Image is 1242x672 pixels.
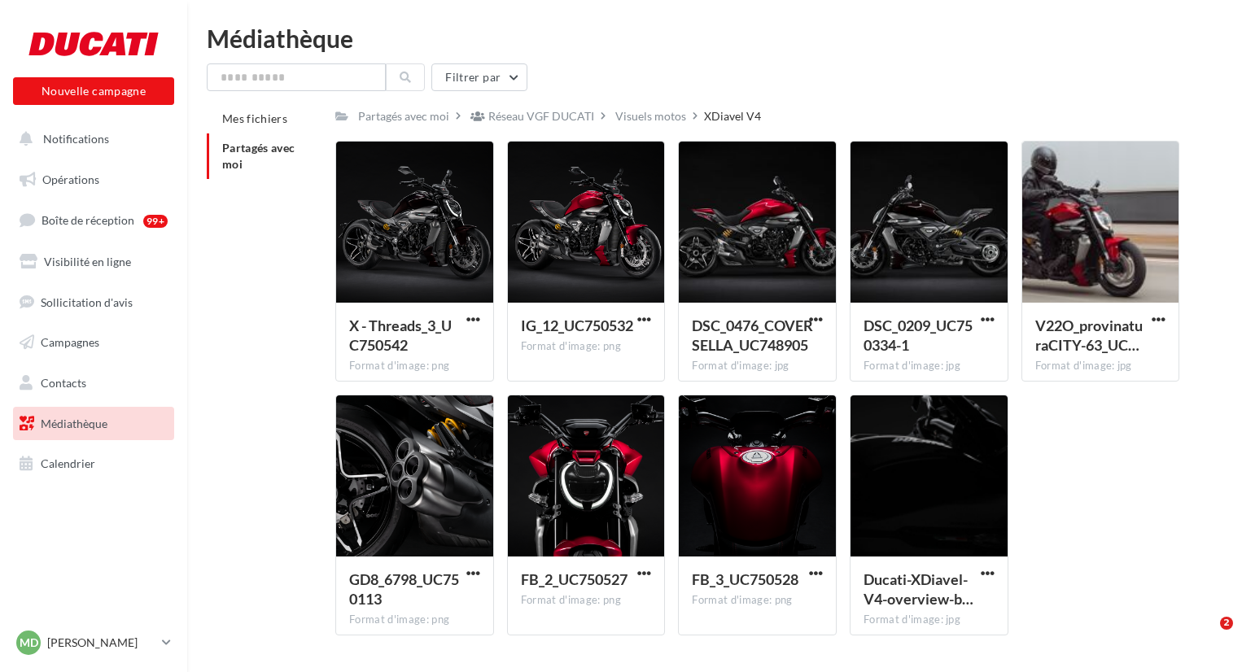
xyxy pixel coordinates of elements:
[704,108,761,124] div: XDiavel V4
[143,215,168,228] div: 99+
[864,316,973,354] span: DSC_0209_UC750334-1
[10,366,177,400] a: Contacts
[10,203,177,238] a: Boîte de réception99+
[1220,617,1233,630] span: 2
[358,108,449,124] div: Partagés avec moi
[41,417,107,430] span: Médiathèque
[864,359,995,373] div: Format d'image: jpg
[521,339,652,354] div: Format d'image: png
[10,286,177,320] a: Sollicitation d'avis
[521,570,628,588] span: FB_2_UC750527
[41,295,133,308] span: Sollicitation d'avis
[10,325,177,360] a: Campagnes
[42,172,99,186] span: Opérations
[692,570,798,588] span: FB_3_UC750528
[41,456,95,470] span: Calendrier
[521,593,652,608] div: Format d'image: png
[20,635,38,651] span: MD
[44,255,131,268] span: Visibilité en ligne
[222,141,295,171] span: Partagés avec moi
[10,447,177,481] a: Calendrier
[10,122,171,156] button: Notifications
[1035,316,1143,354] span: V22O_provinaturaCITY-63_UC754226
[692,359,823,373] div: Format d'image: jpg
[10,163,177,197] a: Opérations
[864,613,995,627] div: Format d'image: jpg
[692,316,813,354] span: DSC_0476_COVER SELLA_UC748905
[521,316,633,334] span: IG_12_UC750532
[1187,617,1226,656] iframe: Intercom live chat
[10,407,177,441] a: Médiathèque
[349,570,459,608] span: GD8_6798_UC750113
[349,613,480,627] div: Format d'image: png
[41,335,99,349] span: Campagnes
[1035,359,1166,373] div: Format d'image: jpg
[615,108,686,124] div: Visuels motos
[349,316,452,354] span: X - Threads_3_UC750542
[692,593,823,608] div: Format d'image: png
[10,245,177,279] a: Visibilité en ligne
[349,359,480,373] div: Format d'image: png
[488,108,594,124] div: Réseau VGF DUCATI
[47,635,155,651] p: [PERSON_NAME]
[42,213,134,227] span: Boîte de réception
[864,570,973,608] span: Ducati-XDiavel-V4-overview-bg-model-preview-2000x800__1_
[431,63,527,91] button: Filtrer par
[222,111,287,125] span: Mes fichiers
[207,26,1222,50] div: Médiathèque
[41,376,86,390] span: Contacts
[43,132,109,146] span: Notifications
[13,627,174,658] a: MD [PERSON_NAME]
[13,77,174,105] button: Nouvelle campagne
